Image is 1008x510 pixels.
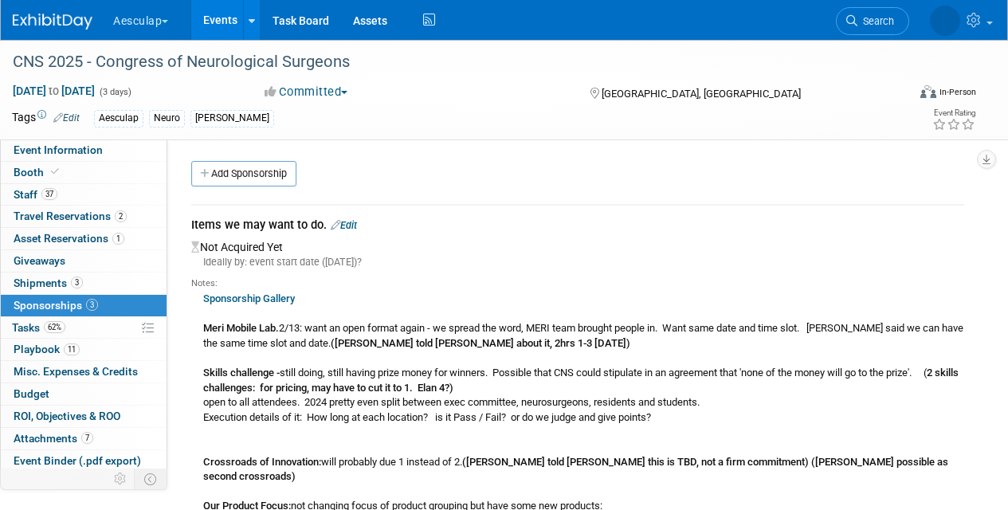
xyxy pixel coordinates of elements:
[203,456,321,468] b: Crossroads of Innovation:
[191,161,296,186] a: Add Sponsorship
[1,339,167,360] a: Playbook11
[14,387,49,400] span: Budget
[14,432,93,445] span: Attachments
[14,343,80,355] span: Playbook
[602,88,801,100] span: [GEOGRAPHIC_DATA], [GEOGRAPHIC_DATA]
[115,210,127,222] span: 2
[51,167,59,176] i: Booth reservation complete
[1,228,167,249] a: Asset Reservations1
[1,406,167,427] a: ROI, Objectives & ROO
[259,84,354,100] button: Committed
[7,48,894,76] div: CNS 2025 - Congress of Neurological Surgeons
[12,84,96,98] span: [DATE] [DATE]
[107,469,135,489] td: Personalize Event Tab Strip
[12,321,65,334] span: Tasks
[46,84,61,97] span: to
[135,469,167,489] td: Toggle Event Tabs
[1,361,167,382] a: Misc. Expenses & Credits
[1,295,167,316] a: Sponsorships3
[14,365,138,378] span: Misc. Expenses & Credits
[1,383,167,405] a: Budget
[1,428,167,449] a: Attachments7
[44,321,65,333] span: 62%
[1,273,167,294] a: Shipments3
[939,86,976,98] div: In-Person
[71,277,83,288] span: 3
[191,217,964,237] div: Items we may want to do.
[1,184,167,206] a: Staff37
[41,188,57,200] span: 37
[94,110,143,127] div: Aesculap
[12,109,80,127] td: Tags
[932,109,975,117] div: Event Rating
[14,299,98,312] span: Sponsorships
[14,254,65,267] span: Giveaways
[98,87,131,97] span: (3 days)
[331,337,630,349] b: ([PERSON_NAME] told [PERSON_NAME] about it, 2hrs 1-3 [DATE])
[190,110,274,127] div: [PERSON_NAME]
[203,292,295,304] a: Sponsorship Gallery
[331,219,357,231] a: Edit
[14,166,62,178] span: Booth
[1,450,167,472] a: Event Binder (.pdf export)
[1,139,167,161] a: Event Information
[920,85,936,98] img: Format-Inperson.png
[14,232,124,245] span: Asset Reservations
[53,112,80,124] a: Edit
[14,454,141,467] span: Event Binder (.pdf export)
[836,7,909,35] a: Search
[857,15,894,27] span: Search
[203,322,279,334] b: Meri Mobile Lab.
[930,6,960,36] img: Linda Zeller
[1,162,167,183] a: Booth
[14,410,120,422] span: ROI, Objectives & ROO
[149,110,185,127] div: Neuro
[203,456,948,483] b: ([PERSON_NAME] told [PERSON_NAME] this is TBD, not a firm commitment) ([PERSON_NAME] possible as ...
[835,83,976,107] div: Event Format
[64,343,80,355] span: 11
[14,210,127,222] span: Travel Reservations
[191,255,964,269] div: Ideally by: event start date ([DATE])?
[14,143,103,156] span: Event Information
[1,206,167,227] a: Travel Reservations2
[112,233,124,245] span: 1
[191,277,964,290] div: Notes:
[1,250,167,272] a: Giveaways
[13,14,92,29] img: ExhibitDay
[14,277,83,289] span: Shipments
[81,432,93,444] span: 7
[14,188,57,201] span: Staff
[203,367,280,379] b: Skills challenge -
[1,317,167,339] a: Tasks62%
[203,367,959,394] b: 2 skills challenges: for pricing, may have to cut it to 1. Elan 4?)
[86,299,98,311] span: 3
